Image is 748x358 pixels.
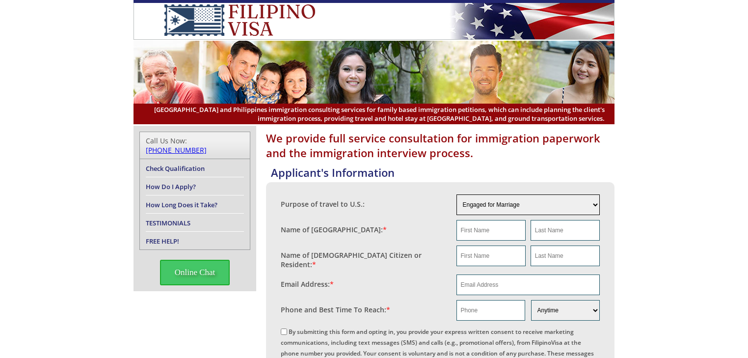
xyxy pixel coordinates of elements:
input: First Name [456,220,526,241]
a: How Do I Apply? [146,182,196,191]
label: Email Address: [281,279,334,289]
a: Check Qualification [146,164,205,173]
span: Online Chat [160,260,230,285]
input: Last Name [531,246,600,266]
label: Purpose of travel to U.S.: [281,199,365,209]
h4: Applicant's Information [271,165,614,180]
label: Name of [DEMOGRAPHIC_DATA] Citizen or Resident: [281,250,447,269]
label: Phone and Best Time To Reach: [281,305,390,314]
a: [PHONE_NUMBER] [146,145,207,155]
input: First Name [456,246,526,266]
input: By submitting this form and opting in, you provide your express written consent to receive market... [281,329,287,335]
h1: We provide full service consultation for immigration paperwork and the immigration interview proc... [266,131,614,160]
input: Last Name [531,220,600,241]
a: FREE HELP! [146,237,179,246]
span: [GEOGRAPHIC_DATA] and Philippines immigration consulting services for family based immigration pe... [143,105,605,123]
select: Phone and Best Reach Time are required. [531,300,600,321]
input: Phone [456,300,525,321]
a: TESTIMONIALS [146,219,190,227]
label: Name of [GEOGRAPHIC_DATA]: [281,225,387,234]
a: How Long Does it Take? [146,200,217,209]
input: Email Address [456,275,600,295]
div: Call Us Now: [146,136,244,155]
